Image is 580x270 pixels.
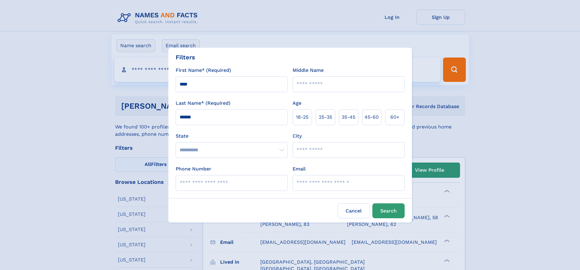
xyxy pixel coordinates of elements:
span: 45‑60 [364,114,379,121]
label: Phone Number [176,165,211,173]
span: 18‑25 [296,114,308,121]
label: Last Name* (Required) [176,100,230,107]
label: First Name* (Required) [176,67,231,74]
span: 35‑45 [342,114,355,121]
button: Search [372,203,405,218]
label: State [176,132,288,140]
label: Cancel [338,203,370,218]
span: 60+ [390,114,399,121]
div: Filters [176,53,195,62]
label: Middle Name [293,67,324,74]
label: Age [293,100,301,107]
span: 25‑35 [319,114,332,121]
label: City [293,132,302,140]
label: Email [293,165,306,173]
